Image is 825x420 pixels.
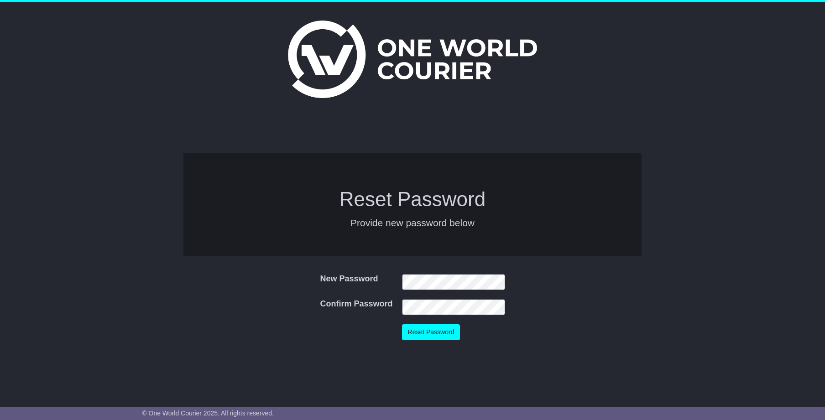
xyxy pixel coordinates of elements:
span: © One World Courier 2025. All rights reserved. [142,410,274,417]
button: Reset Password [402,324,460,340]
label: New Password [320,274,378,284]
h1: Reset Password [193,188,632,210]
img: One World [288,21,537,98]
p: Provide new password below [193,216,632,229]
label: Confirm Password [320,299,392,309]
